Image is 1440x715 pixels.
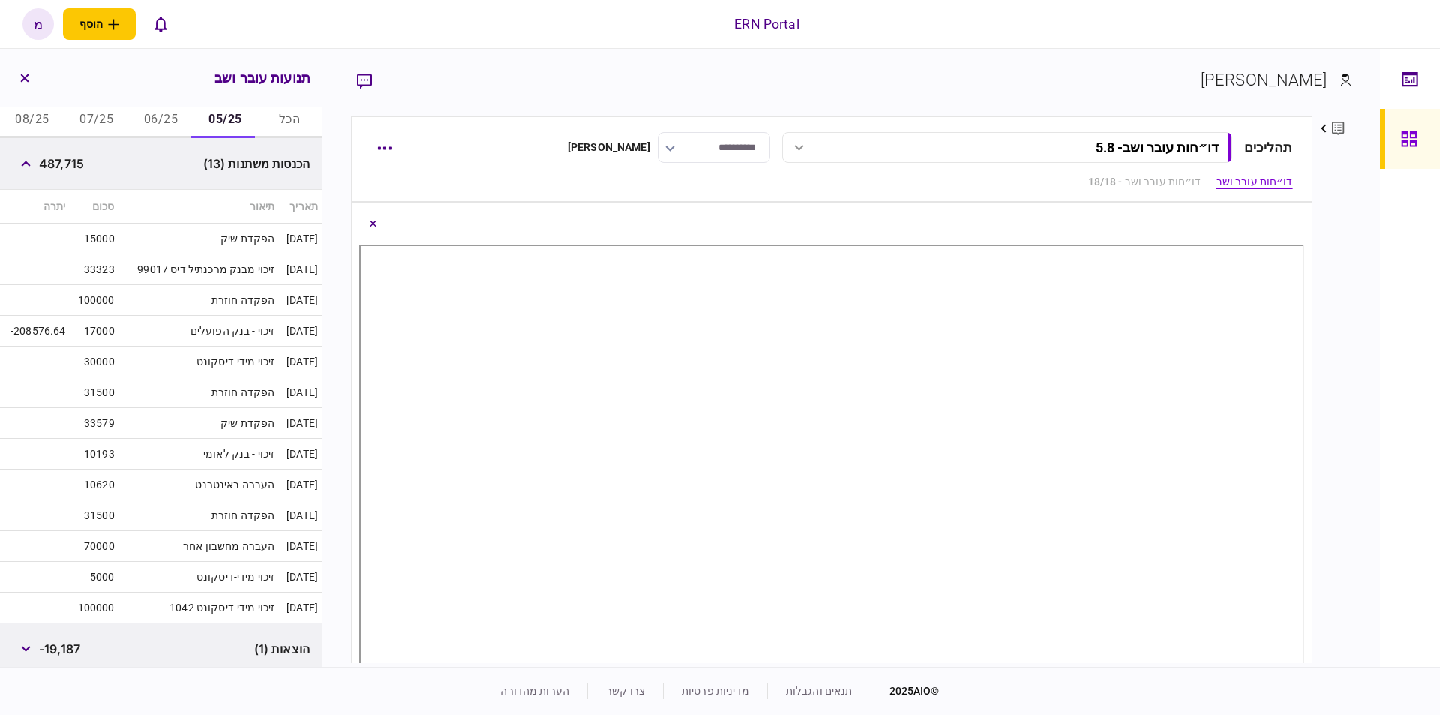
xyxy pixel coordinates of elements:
td: [DATE] [279,562,322,593]
td: [DATE] [279,347,322,377]
th: תאריך [279,190,322,224]
a: תנאים והגבלות [786,685,853,697]
div: דו״חות עובר ושב - 5.8 [1096,140,1219,155]
a: דו״חות עובר ושב - 18/18 [1088,174,1201,190]
span: הוצאות (1) [254,640,310,658]
td: 17000 [69,316,118,347]
div: תהליכים [1244,137,1293,158]
td: [DATE] [279,254,322,285]
span: -19,187 [39,640,80,658]
td: [DATE] [279,470,322,500]
a: דו״חות עובר ושב [1216,174,1293,190]
td: 100000 [69,285,118,316]
td: [DATE] [279,316,322,347]
td: הפקדת שיק [118,408,279,439]
div: [PERSON_NAME] [1201,68,1327,92]
td: העברה מחשבון אחר [118,531,279,562]
td: [DATE] [279,377,322,408]
td: הפקדת שיק [118,224,279,254]
div: ERN Portal [734,14,799,34]
button: פתח תפריט להוספת לקוח [63,8,136,40]
td: זיכוי מידי-דיסקונט [118,347,279,377]
td: 70000 [69,531,118,562]
td: 33323 [69,254,118,285]
a: הערות מהדורה [500,685,569,697]
td: [DATE] [279,500,322,531]
td: 5000 [69,562,118,593]
td: [DATE] [279,593,322,623]
h3: תנועות עובר ושב [214,71,310,85]
td: [DATE] [279,439,322,470]
button: 07/25 [64,102,129,138]
td: 33579 [69,408,118,439]
th: סכום [69,190,118,224]
button: 06/25 [129,102,193,138]
th: תיאור [118,190,279,224]
td: [DATE] [279,408,322,439]
td: [DATE] [279,285,322,316]
span: הכנסות משתנות (13) [203,155,310,173]
span: 487,715 [39,155,84,173]
button: Close document view button [359,210,386,237]
td: 30000 [69,347,118,377]
td: 99017 זיכוי מבנק מרכנתיל דיס [118,254,279,285]
button: פתח רשימת התראות [145,8,176,40]
td: 1042 זיכוי מידי-דיסקונט [118,593,279,623]
td: 10193 [69,439,118,470]
td: 31500 [69,500,118,531]
td: העברה באינטרנט [118,470,279,500]
a: צרו קשר [606,685,645,697]
td: הפקדה חוזרת [118,377,279,408]
td: 10620 [69,470,118,500]
td: זיכוי מידי-דיסקונט [118,562,279,593]
td: 31500 [69,377,118,408]
td: זיכוי - בנק הפועלים [118,316,279,347]
td: [DATE] [279,224,322,254]
td: הפקדה חוזרת [118,285,279,316]
button: 05/25 [193,102,257,138]
div: © 2025 AIO [871,683,940,699]
td: 100000 [69,593,118,623]
div: [PERSON_NAME] [568,140,650,155]
td: הפקדה חוזרת [118,500,279,531]
td: זיכוי - בנק לאומי [118,439,279,470]
button: דו״חות עובר ושב- 5.8 [782,132,1232,163]
td: 15000 [69,224,118,254]
button: הכל [257,102,322,138]
a: מדיניות פרטיות [682,685,749,697]
button: מ [22,8,54,40]
td: [DATE] [279,531,322,562]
